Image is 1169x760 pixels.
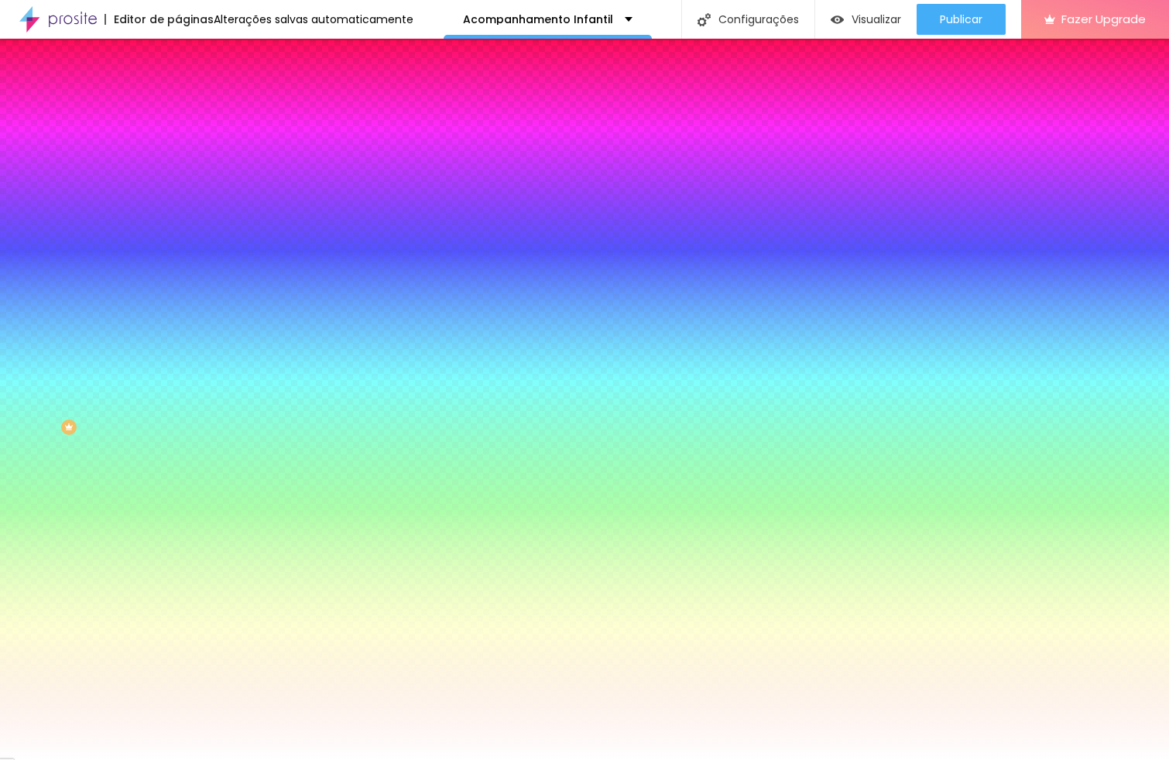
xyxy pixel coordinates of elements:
img: Icone [698,13,711,26]
div: Alterações salvas automaticamente [214,14,413,25]
p: Acompanhamento Infantil [463,14,613,25]
div: Editor de páginas [105,14,214,25]
span: Publicar [940,13,982,26]
img: view-1.svg [831,13,844,26]
button: Visualizar [815,4,917,35]
span: Visualizar [852,13,901,26]
button: Publicar [917,4,1006,35]
span: Fazer Upgrade [1061,12,1146,26]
